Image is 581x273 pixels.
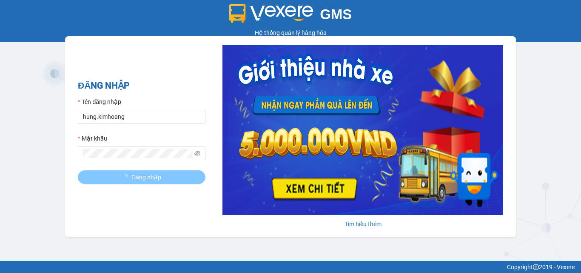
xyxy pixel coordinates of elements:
[320,6,352,22] span: GMS
[194,150,200,156] span: eye-invisible
[78,97,121,106] label: Tên đăng nhập
[229,4,313,23] img: logo 2
[2,28,579,37] div: Hệ thống quản lý hàng hóa
[533,264,539,270] span: copyright
[83,149,193,158] input: Mật khẩu
[131,172,161,182] span: Đăng nhập
[222,219,503,229] div: Tìm hiểu thêm
[229,13,352,20] a: GMS
[78,110,205,124] input: Tên đăng nhập
[78,79,205,93] h2: ĐĂNG NHẬP
[122,174,131,180] span: loading
[78,170,205,184] button: Đăng nhập
[222,45,503,215] img: banner-0
[6,262,575,272] div: Copyright 2019 - Vexere
[78,134,107,143] label: Mật khẩu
